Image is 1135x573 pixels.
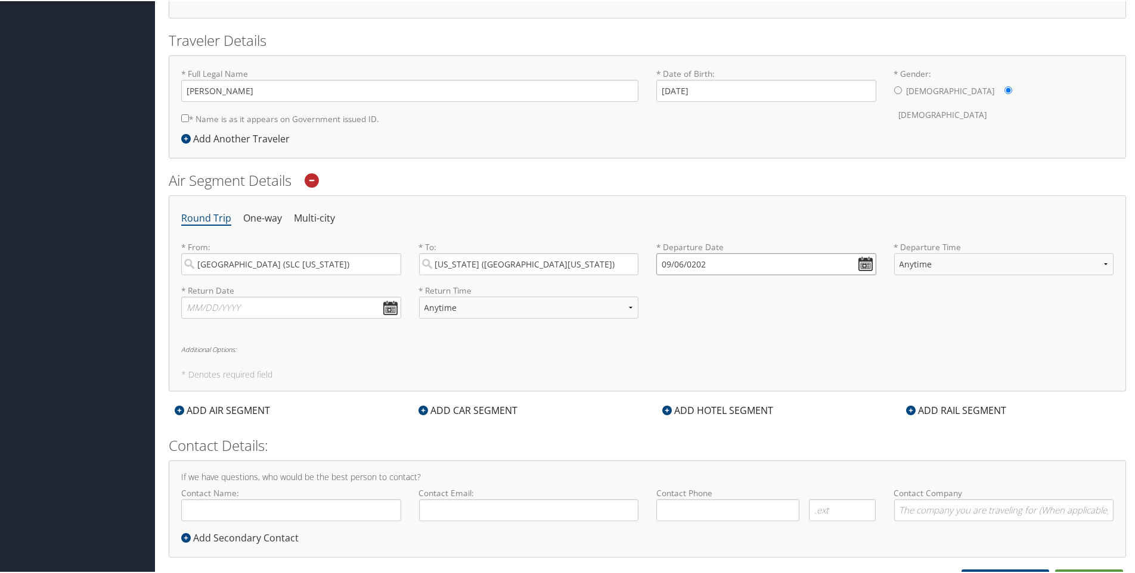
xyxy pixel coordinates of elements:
[181,498,401,520] input: Contact Name:
[181,486,401,520] label: Contact Name:
[181,252,401,274] input: City or Airport Code
[181,79,638,101] input: * Full Legal Name
[419,486,639,520] label: Contact Email:
[419,252,639,274] input: City or Airport Code
[181,345,1114,351] h6: Additional Options:
[169,434,1126,454] h2: Contact Details:
[181,207,231,228] li: Round Trip
[656,67,876,101] label: * Date of Birth:
[419,498,639,520] input: Contact Email:
[169,402,276,416] div: ADD AIR SEGMENT
[899,102,987,125] label: [DEMOGRAPHIC_DATA]
[181,284,401,295] label: * Return Date
[907,79,995,101] label: [DEMOGRAPHIC_DATA]
[181,472,1114,480] h4: If we have questions, who would be the best person to contact?
[894,85,902,93] input: * Gender:[DEMOGRAPHIC_DATA][DEMOGRAPHIC_DATA]
[169,169,1126,189] h2: Air Segment Details
[419,240,639,274] label: * To:
[656,79,876,101] input: * Date of Birth:
[656,402,779,416] div: ADD HOTEL SEGMENT
[894,240,1114,284] label: * Departure Time
[181,530,305,544] div: Add Secondary Contact
[181,295,401,317] input: MM/DD/YYYY
[181,113,189,121] input: * Name is as it appears on Government issued ID.
[894,498,1114,520] input: Contact Company
[169,29,1126,49] h2: Traveler Details
[419,284,639,295] label: * Return Time
[656,240,876,252] label: * Departure Date
[656,252,876,274] input: MM/DD/YYYY
[181,67,638,101] label: * Full Legal Name
[181,369,1114,378] h5: * Denotes required field
[1004,85,1012,93] input: * Gender:[DEMOGRAPHIC_DATA][DEMOGRAPHIC_DATA]
[894,67,1114,126] label: * Gender:
[181,107,379,129] label: * Name is as it appears on Government issued ID.
[656,486,876,498] label: Contact Phone
[894,252,1114,274] select: * Departure Time
[809,498,876,520] input: .ext
[894,486,1114,520] label: Contact Company
[294,207,335,228] li: Multi-city
[243,207,282,228] li: One-way
[900,402,1012,416] div: ADD RAIL SEGMENT
[181,130,296,145] div: Add Another Traveler
[181,240,401,274] label: * From:
[413,402,523,416] div: ADD CAR SEGMENT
